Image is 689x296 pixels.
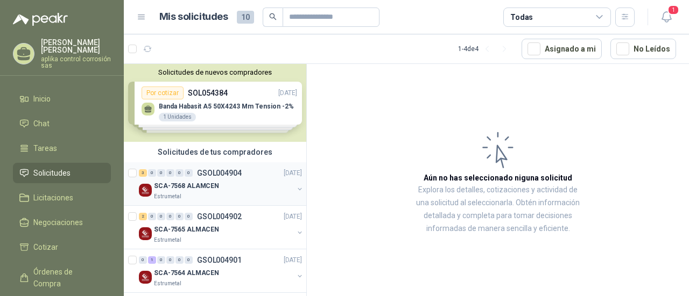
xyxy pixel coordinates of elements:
div: 0 [139,256,147,264]
a: Chat [13,113,111,134]
button: Solicitudes de nuevos compradores [128,68,302,76]
a: Inicio [13,89,111,109]
p: Estrumetal [154,279,181,288]
div: 1 - 4 de 4 [458,40,513,57]
span: search [269,13,277,20]
div: 0 [175,256,184,264]
p: Estrumetal [154,192,181,201]
p: Estrumetal [154,236,181,244]
div: 0 [166,169,174,177]
a: Negociaciones [13,212,111,233]
button: No Leídos [610,39,676,59]
span: 1 [667,5,679,15]
div: 0 [185,169,193,177]
p: SCA-7564 ALMACEN [154,268,219,278]
div: 0 [185,256,193,264]
img: Logo peakr [13,13,68,26]
a: 3 0 0 0 0 0 GSOL004904[DATE] Company LogoSCA-7568 ALAMCENEstrumetal [139,167,304,201]
a: Órdenes de Compra [13,262,111,294]
div: Solicitudes de tus compradores [124,142,306,162]
p: aplika control corrosión sas [41,56,111,69]
p: SCA-7565 ALMACEN [154,225,219,235]
p: GSOL004904 [197,169,242,177]
div: 0 [157,256,165,264]
a: 0 1 0 0 0 0 GSOL004901[DATE] Company LogoSCA-7564 ALMACENEstrumetal [139,254,304,288]
p: GSOL004901 [197,256,242,264]
a: 2 0 0 0 0 0 GSOL004902[DATE] Company LogoSCA-7565 ALMACENEstrumetal [139,210,304,244]
div: 0 [166,213,174,220]
div: 0 [148,169,156,177]
img: Company Logo [139,184,152,197]
div: 0 [185,213,193,220]
a: Licitaciones [13,187,111,208]
h1: Mis solicitudes [159,9,228,25]
p: [DATE] [284,168,302,178]
div: 0 [157,169,165,177]
span: 10 [237,11,254,24]
div: 0 [157,213,165,220]
span: Cotizar [33,241,58,253]
span: Chat [33,118,50,129]
div: 0 [148,213,156,220]
h3: Aún no has seleccionado niguna solicitud [424,172,572,184]
span: Inicio [33,93,51,105]
div: Solicitudes de nuevos compradoresPor cotizarSOL054384[DATE] Banda Habasit A5 50X4243 Mm Tension -... [124,64,306,142]
p: Explora los detalles, cotizaciones y actividad de una solicitud al seleccionarla. Obtén informaci... [414,184,581,235]
p: [DATE] [284,212,302,222]
img: Company Logo [139,227,152,240]
button: Asignado a mi [522,39,602,59]
span: Órdenes de Compra [33,266,101,290]
div: 2 [139,213,147,220]
div: 3 [139,169,147,177]
p: SCA-7568 ALAMCEN [154,181,219,191]
span: Licitaciones [33,192,73,204]
div: Todas [510,11,533,23]
img: Company Logo [139,271,152,284]
a: Solicitudes [13,163,111,183]
a: Cotizar [13,237,111,257]
div: 0 [175,169,184,177]
p: [DATE] [284,255,302,265]
div: 1 [148,256,156,264]
div: 0 [175,213,184,220]
p: GSOL004902 [197,213,242,220]
span: Solicitudes [33,167,71,179]
button: 1 [657,8,676,27]
a: Tareas [13,138,111,158]
p: [PERSON_NAME] [PERSON_NAME] [41,39,111,54]
div: 0 [166,256,174,264]
span: Negociaciones [33,216,83,228]
span: Tareas [33,142,57,154]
